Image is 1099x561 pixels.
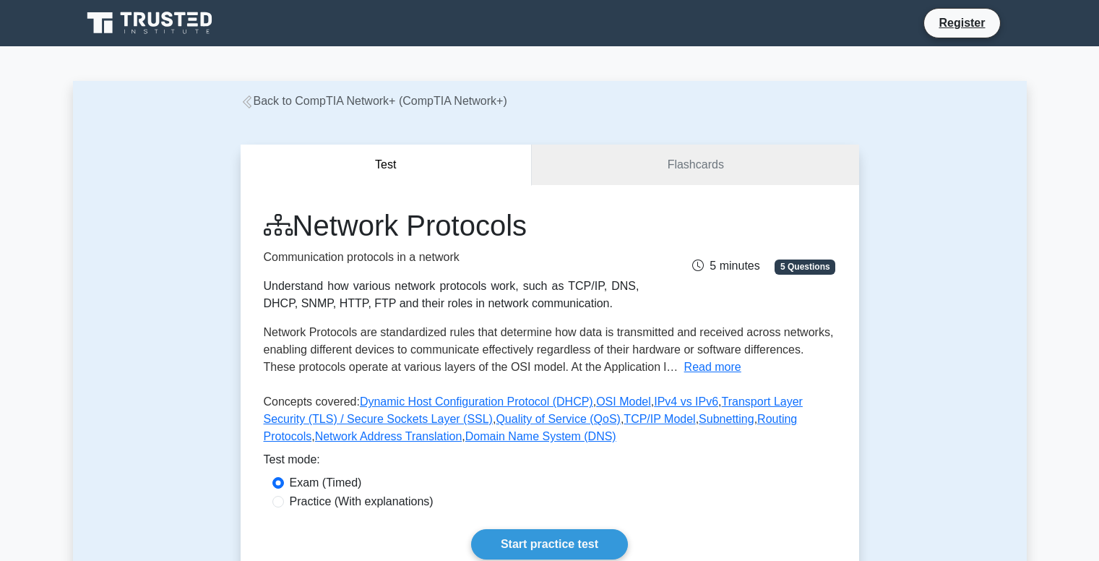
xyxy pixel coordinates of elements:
a: IPv4 vs IPv6 [654,395,718,408]
a: OSI Model [596,395,651,408]
p: Concepts covered: , , , , , , , , , [264,393,836,451]
a: Transport Layer Security (TLS) / Secure Sockets Layer (SSL) [264,395,803,425]
span: 5 minutes [692,260,759,272]
a: Subnetting [699,413,754,425]
button: Test [241,145,533,186]
a: Flashcards [532,145,858,186]
span: 5 Questions [775,260,835,274]
a: Network Address Translation [315,430,462,442]
p: Communication protocols in a network [264,249,639,266]
a: Domain Name System (DNS) [465,430,616,442]
a: Dynamic Host Configuration Protocol (DHCP) [360,395,593,408]
label: Exam (Timed) [290,474,362,492]
div: Test mode: [264,451,836,474]
a: Quality of Service (QoS) [496,413,621,425]
a: Back to CompTIA Network+ (CompTIA Network+) [241,95,507,107]
a: Register [930,14,994,32]
button: Read more [684,359,741,376]
label: Practice (With explanations) [290,493,434,510]
a: TCP/IP Model [624,413,695,425]
div: Understand how various network protocols work, such as TCP/IP, DNS, DHCP, SNMP, HTTP, FTP and the... [264,278,639,312]
h1: Network Protocols [264,208,639,243]
span: Network Protocols are standardized rules that determine how data is transmitted and received acro... [264,326,834,373]
a: Start practice test [471,529,628,560]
